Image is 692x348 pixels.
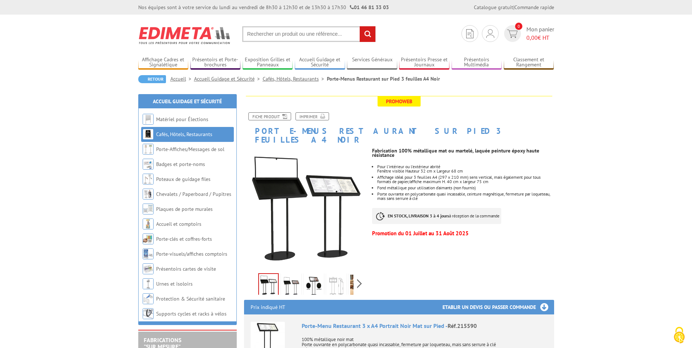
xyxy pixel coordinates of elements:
[378,96,421,107] span: Promoweb
[486,29,494,38] img: devis rapide
[350,275,368,297] img: 215590_restaurant_porte_menu_3xa4_situation.jpg
[156,131,212,138] a: Cafés, Hôtels, Restaurants
[295,57,345,69] a: Accueil Guidage et Sécurité
[143,159,154,170] img: Badges et porte-noms
[259,274,278,297] img: 215590_restaurant_porte_menu_3xa4_ouvert_mat.jpg
[156,176,210,182] a: Poteaux de guidage files
[156,266,216,272] a: Présentoirs cartes de visite
[156,236,212,242] a: Porte-clés et coffres-forts
[670,326,688,344] img: Cookies (fenêtre modale)
[156,161,205,167] a: Badges et porte-noms
[156,221,201,227] a: Accueil et comptoirs
[156,281,193,287] a: Urnes et isoloirs
[347,57,397,69] a: Services Généraux
[143,189,154,200] img: Chevalets / Paperboard / Pupitres
[666,323,692,348] button: Cookies (fenêtre modale)
[305,275,322,297] img: 215590_215591_restaurant_porte_menu_3xa4_difference.jpg
[327,75,440,82] li: Porte-Menus Restaurant sur Pied 3 feuilles A4 Noir
[243,57,293,69] a: Exposition Grilles et Panneaux
[526,34,554,42] span: € HT
[328,275,345,297] img: 215590_restaurant_porte_menu_3xa4_schema.jpg
[143,233,154,244] img: Porte-clés et coffres-forts
[138,75,166,83] a: Retour
[251,300,285,314] p: Prix indiqué HT
[170,76,194,82] a: Accueil
[507,30,518,38] img: devis rapide
[302,322,548,330] div: Porte-Menu Restaurant 3 x A4 Portrait Noir Mat sur Pied -
[248,112,291,120] a: Fiche produit
[295,112,329,120] a: Imprimer
[143,114,154,125] img: Matériel pour Élections
[377,169,554,173] p: Fenêtre visible Hauteur 32 cm x Largeur 68 cm
[190,57,241,69] a: Présentoirs et Porte-brochures
[442,300,554,314] h3: Etablir un devis ou passer commande
[388,213,449,219] strong: EN STOCK, LIVRAISON 3 à 4 jours
[242,26,376,42] input: Rechercher un produit ou une référence...
[466,29,473,38] img: devis rapide
[504,57,554,69] a: Classement et Rangement
[474,4,513,11] a: Catalogue gratuit
[372,231,554,236] p: Promotion du 01 Juillet au 31 Août 2025
[143,204,154,214] img: Plaques de porte murales
[143,174,154,185] img: Poteaux de guidage files
[194,76,263,82] a: Accueil Guidage et Sécurité
[156,206,213,212] a: Plaques de porte murales
[143,129,154,140] img: Cafés, Hôtels, Restaurants
[138,57,189,69] a: Affichage Cadres et Signalétique
[143,219,154,229] img: Accueil et comptoirs
[282,275,300,297] img: 215591_restaurant_porte_menu_3xa4_martele.jpg
[156,146,224,152] a: Porte-Affiches/Messages de sol
[399,57,449,69] a: Présentoirs Presse et Journaux
[156,191,231,197] a: Chevalets / Paperboard / Pupitres
[377,186,554,190] li: Fond métallique pour utilisation d’aimants (non fournis)
[377,175,554,184] li: Affichage idéal pour 3 feuilles A4 (297 x 210 mm) sens vertical, mais également pour tous formats...
[244,148,367,271] img: 215590_restaurant_porte_menu_3xa4_ouvert_mat.jpg
[515,23,522,30] span: 0
[143,263,154,274] img: Présentoirs cartes de visite
[474,4,554,11] div: |
[360,26,375,42] input: rechercher
[156,251,227,257] a: Porte-visuels/affiches comptoirs
[153,98,222,105] a: Accueil Guidage et Sécurité
[143,248,154,259] img: Porte-visuels/affiches comptoirs
[156,116,208,123] a: Matériel pour Élections
[502,25,554,42] a: devis rapide 0 Mon panier 0,00€ HT
[138,4,389,11] div: Nos équipes sont à votre service du lundi au vendredi de 8h30 à 12h30 et de 13h30 à 17h30
[350,4,389,11] strong: 01 46 81 33 03
[372,148,554,157] p: Fabrication 100% métallique mat ou martelé, laquée peinture époxy haute résistance
[448,322,477,329] span: Réf.215590
[526,25,554,42] span: Mon panier
[156,310,227,317] a: Supports cycles et racks à vélos
[377,192,554,201] li: Porte ouvrante en polycarbonate quasi incassable, ceinture magnétique, fermeture par loqueteau, m...
[263,76,327,82] a: Cafés, Hôtels, Restaurants
[138,22,231,49] img: Edimeta
[143,308,154,319] img: Supports cycles et racks à vélos
[143,144,154,155] img: Porte-Affiches/Messages de sol
[156,295,225,302] a: Protection & Sécurité sanitaire
[377,165,554,169] p: Pour l’intérieur ou l’extérieur abrité
[514,4,554,11] a: Commande rapide
[143,278,154,289] img: Urnes et isoloirs
[526,34,538,41] span: 0,00
[452,57,502,69] a: Présentoirs Multimédia
[372,208,501,224] p: à réception de la commande
[356,278,363,290] span: Next
[143,293,154,304] img: Protection & Sécurité sanitaire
